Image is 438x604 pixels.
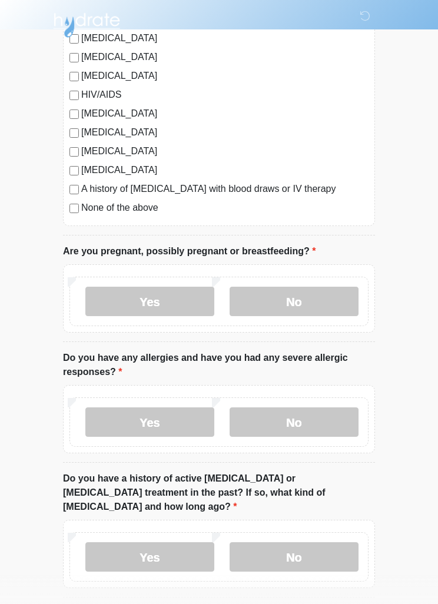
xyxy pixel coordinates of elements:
[81,182,369,196] label: A history of [MEDICAL_DATA] with blood draws or IV therapy
[63,244,316,258] label: Are you pregnant, possibly pregnant or breastfeeding?
[69,166,79,175] input: [MEDICAL_DATA]
[85,407,214,437] label: Yes
[69,109,79,119] input: [MEDICAL_DATA]
[81,88,369,102] label: HIV/AIDS
[81,69,369,83] label: [MEDICAL_DATA]
[63,351,375,379] label: Do you have any allergies and have you had any severe allergic responses?
[230,407,359,437] label: No
[69,72,79,81] input: [MEDICAL_DATA]
[81,201,369,215] label: None of the above
[81,107,369,121] label: [MEDICAL_DATA]
[85,542,214,572] label: Yes
[81,163,369,177] label: [MEDICAL_DATA]
[69,185,79,194] input: A history of [MEDICAL_DATA] with blood draws or IV therapy
[51,9,122,38] img: Hydrate IV Bar - Scottsdale Logo
[69,91,79,100] input: HIV/AIDS
[230,287,359,316] label: No
[69,53,79,62] input: [MEDICAL_DATA]
[69,204,79,213] input: None of the above
[85,287,214,316] label: Yes
[81,50,369,64] label: [MEDICAL_DATA]
[69,147,79,157] input: [MEDICAL_DATA]
[69,128,79,138] input: [MEDICAL_DATA]
[81,144,369,158] label: [MEDICAL_DATA]
[230,542,359,572] label: No
[63,472,375,514] label: Do you have a history of active [MEDICAL_DATA] or [MEDICAL_DATA] treatment in the past? If so, wh...
[81,125,369,140] label: [MEDICAL_DATA]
